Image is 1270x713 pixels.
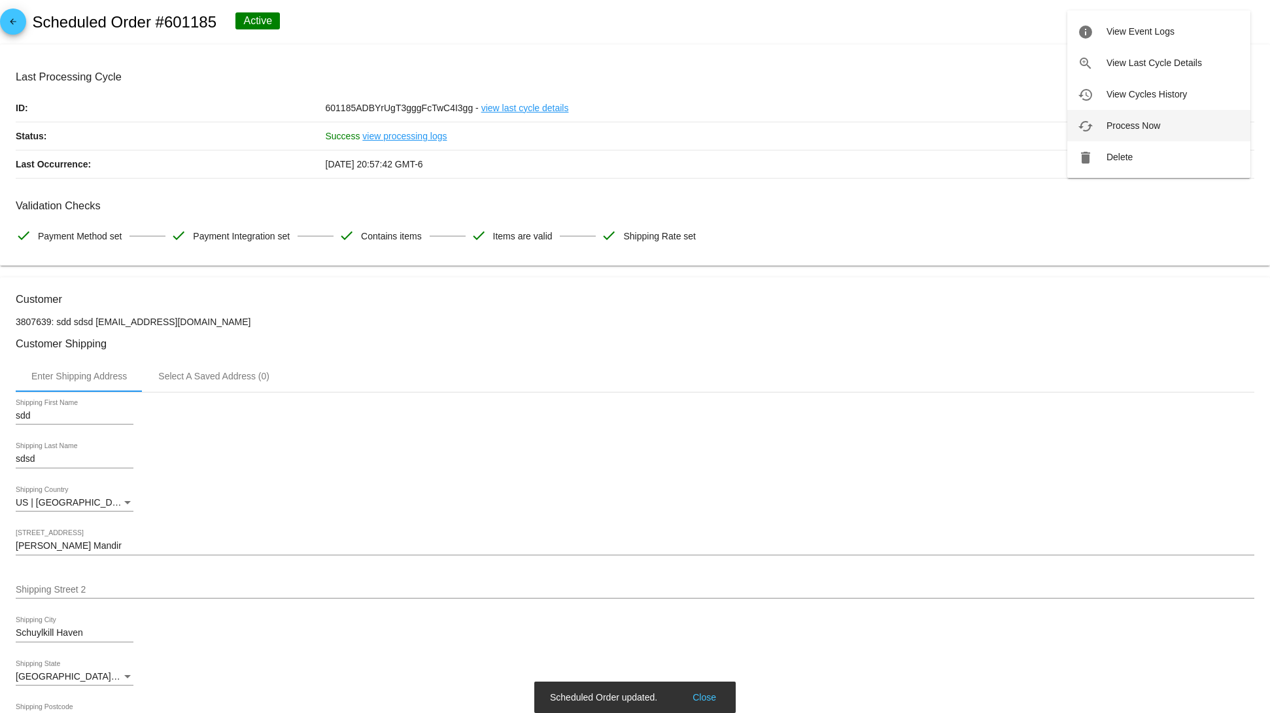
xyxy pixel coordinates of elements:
mat-icon: info [1078,24,1093,40]
span: View Last Cycle Details [1107,58,1202,68]
mat-icon: zoom_in [1078,56,1093,71]
mat-icon: history [1078,87,1093,103]
span: View Event Logs [1107,26,1175,37]
mat-icon: cached [1078,118,1093,134]
span: Process Now [1107,120,1160,131]
mat-icon: delete [1078,150,1093,165]
span: Delete [1107,152,1133,162]
span: View Cycles History [1107,89,1187,99]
